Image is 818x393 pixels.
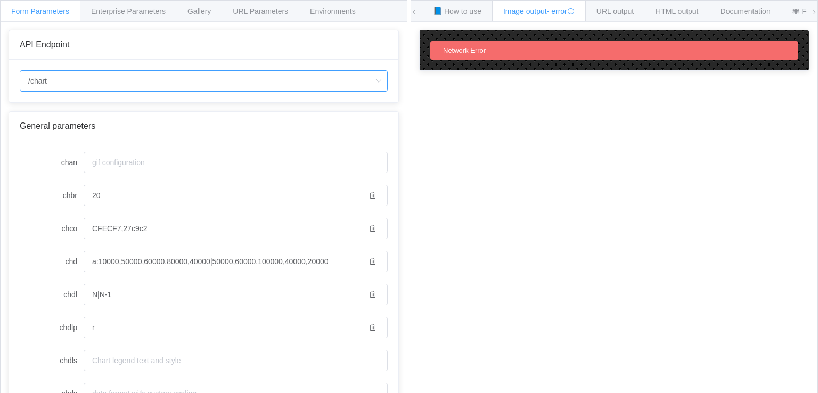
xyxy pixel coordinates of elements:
[84,317,358,338] input: Position of the legend and order of the legend entries
[91,7,166,15] span: Enterprise Parameters
[433,7,481,15] span: 📘 How to use
[84,350,388,371] input: Chart legend text and style
[596,7,634,15] span: URL output
[84,251,358,272] input: chart data
[310,7,356,15] span: Environments
[84,152,388,173] input: gif configuration
[20,218,84,239] label: chco
[187,7,211,15] span: Gallery
[20,251,84,272] label: chd
[84,218,358,239] input: series colors
[20,121,95,130] span: General parameters
[547,7,575,15] span: - error
[20,185,84,206] label: chbr
[84,284,358,305] input: Text for each series, to display in the legend
[20,284,84,305] label: chdl
[503,7,575,15] span: Image output
[20,40,69,49] span: API Endpoint
[656,7,698,15] span: HTML output
[11,7,69,15] span: Form Parameters
[443,46,486,54] span: Network Error
[20,350,84,371] label: chdls
[233,7,288,15] span: URL Parameters
[84,185,358,206] input: Bar corner radius. Display bars with rounded corner.
[20,317,84,338] label: chdlp
[20,152,84,173] label: chan
[20,70,388,92] input: Select
[721,7,771,15] span: Documentation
